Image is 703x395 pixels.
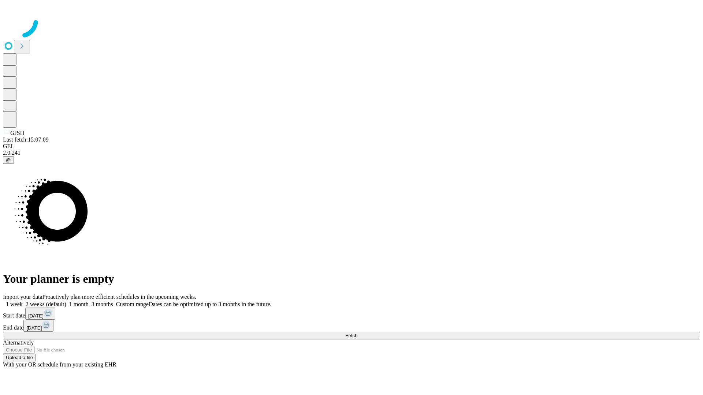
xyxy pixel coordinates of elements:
[3,354,36,361] button: Upload a file
[3,361,116,368] span: With your OR schedule from your existing EHR
[3,150,700,156] div: 2.0.241
[25,308,55,320] button: [DATE]
[28,313,44,319] span: [DATE]
[3,339,34,346] span: Alternatively
[6,301,23,307] span: 1 week
[3,136,49,143] span: Last fetch: 15:07:09
[3,156,14,164] button: @
[26,325,42,331] span: [DATE]
[3,332,700,339] button: Fetch
[6,157,11,163] span: @
[3,143,700,150] div: GEI
[92,301,113,307] span: 3 months
[42,294,196,300] span: Proactively plan more efficient schedules in the upcoming weeks.
[3,320,700,332] div: End date
[26,301,66,307] span: 2 weeks (default)
[69,301,89,307] span: 1 month
[149,301,271,307] span: Dates can be optimized up to 3 months in the future.
[3,272,700,286] h1: Your planner is empty
[23,320,53,332] button: [DATE]
[3,294,42,300] span: Import your data
[3,308,700,320] div: Start date
[116,301,149,307] span: Custom range
[10,130,24,136] span: GJSH
[345,333,357,338] span: Fetch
